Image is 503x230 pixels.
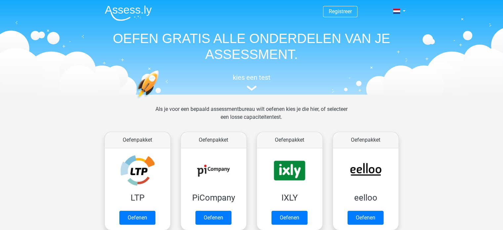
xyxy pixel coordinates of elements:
h5: kies een test [100,73,404,81]
div: Als je voor een bepaald assessmentbureau wilt oefenen kies je die hier, of selecteer een losse ca... [150,105,353,129]
a: kies een test [100,73,404,91]
a: Oefenen [272,211,308,225]
img: oefenen [136,70,185,130]
img: assessment [247,86,257,91]
a: Oefenen [119,211,155,225]
img: Assessly [105,5,152,21]
a: Oefenen [195,211,231,225]
a: Registreer [329,8,352,15]
a: Oefenen [348,211,384,225]
h1: OEFEN GRATIS ALLE ONDERDELEN VAN JE ASSESSMENT. [100,30,404,62]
